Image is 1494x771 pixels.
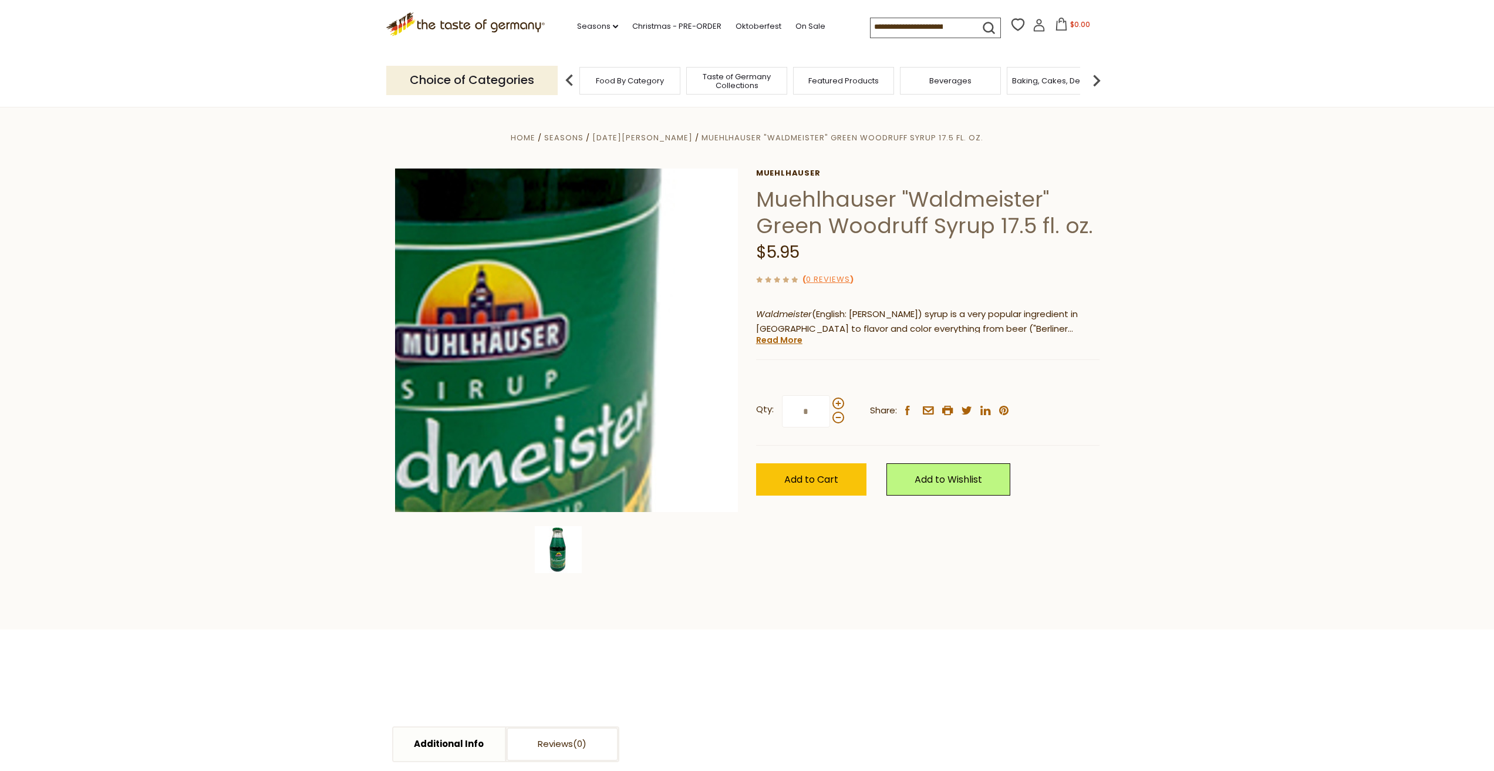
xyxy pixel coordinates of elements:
[736,20,781,33] a: Oktoberfest
[1048,18,1098,35] button: $0.00
[756,463,866,496] button: Add to Cart
[1070,19,1090,29] span: $0.00
[802,274,854,285] span: ( )
[929,76,972,85] a: Beverages
[386,66,558,95] p: Choice of Categories
[690,72,784,90] a: Taste of Germany Collections
[596,76,664,85] a: Food By Category
[756,334,802,346] a: Read More
[592,132,693,143] a: [DATE][PERSON_NAME]
[535,526,582,573] img: Muehlhauser "Waldmeister" Green Woodruff Syrup 17.5 fl. oz.
[756,241,800,264] span: $5.95
[1012,76,1103,85] a: Baking, Cakes, Desserts
[511,132,535,143] a: Home
[393,728,505,761] a: Additional Info
[507,728,618,761] a: Reviews
[795,20,825,33] a: On Sale
[806,274,850,286] a: 0 Reviews
[870,403,897,418] span: Share:
[756,307,1100,336] p: (English: [PERSON_NAME]) syrup is a very popular ingredient in [GEOGRAPHIC_DATA] to flavor and co...
[632,20,721,33] a: Christmas - PRE-ORDER
[808,76,879,85] a: Featured Products
[702,132,983,143] a: Muehlhauser "Waldmeister" Green Woodruff Syrup 17.5 fl. oz.
[886,463,1010,496] a: Add to Wishlist
[558,69,581,92] img: previous arrow
[1085,69,1108,92] img: next arrow
[756,186,1100,239] h1: Muehlhauser "Waldmeister" Green Woodruff Syrup 17.5 fl. oz.
[577,20,618,33] a: Seasons
[782,395,830,427] input: Qty:
[756,402,774,417] strong: Qty:
[784,473,838,486] span: Add to Cart
[756,308,812,320] em: Waldmeister
[756,169,1100,178] a: Muehlhauser
[544,132,584,143] a: Seasons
